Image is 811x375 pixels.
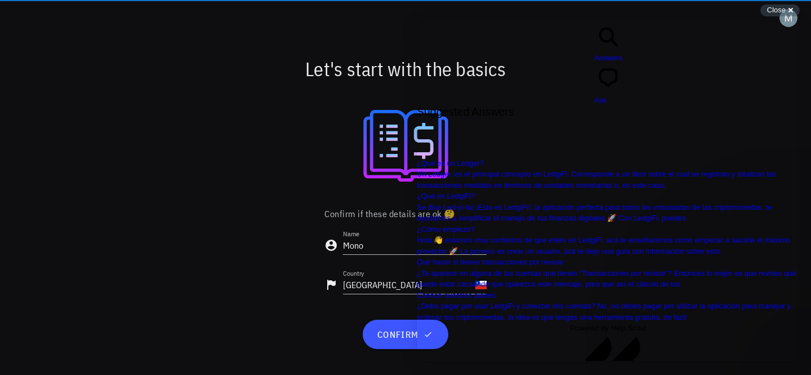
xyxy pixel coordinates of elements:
[417,21,800,361] iframe: Help Scout Beacon - Live Chat, Contact Form, and Knowledge Base
[363,320,448,349] button: confirm
[779,9,797,27] div: avatar
[767,6,786,14] span: Close
[343,269,364,277] label: Country
[324,207,487,220] p: Confirm if these details are ok 🤔
[72,51,739,87] div: Let's start with the basics
[760,5,800,16] button: Close
[376,329,434,340] span: confirm
[343,230,359,238] label: Name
